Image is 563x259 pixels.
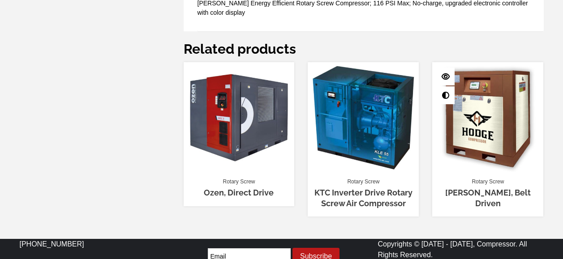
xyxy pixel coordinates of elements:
a: Rotary Screw [472,178,504,186]
img: ozen-oasc-d-450x450.jpg [184,62,295,173]
a: Rotary Screw [347,178,379,186]
h2: Related products [184,40,544,58]
a: [PHONE_NUMBER] [20,240,84,248]
a: Rotary Screw [223,178,255,186]
a: KTC Inverter Drive Rotary Screw Air Compressor [314,188,413,208]
img: Hodge-Belt-Drive-450x450.jpg [432,62,543,173]
a: Ozen, Direct Drive [204,188,274,197]
span: Copyrights © [DATE] - [DATE], Compressor. All Rights Reserved. [378,240,527,259]
a: [PERSON_NAME], Belt Driven [445,188,531,208]
img: KTC-KLE-Plus-55-450x450.jpg [308,62,419,173]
